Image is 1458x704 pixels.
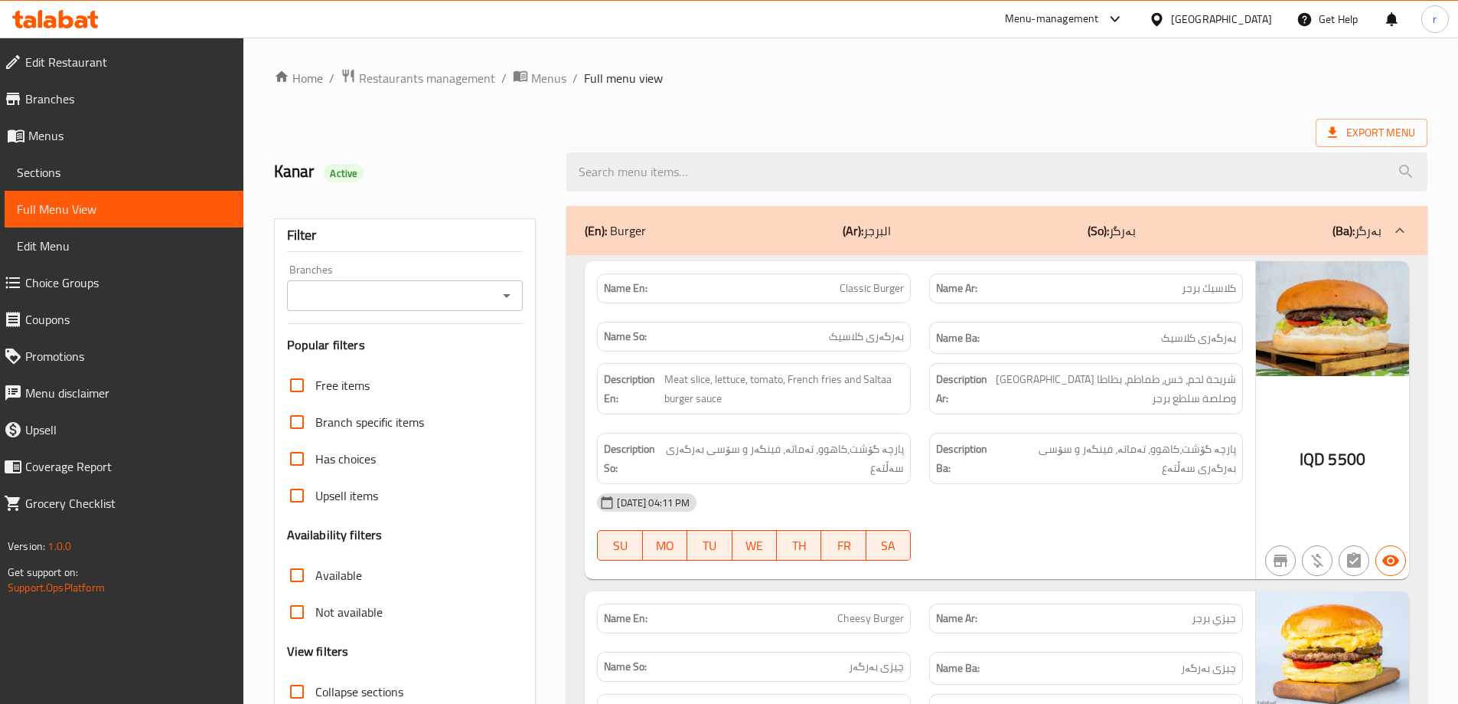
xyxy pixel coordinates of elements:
[585,219,607,242] b: (En):
[936,611,977,627] strong: Name Ar:
[604,611,647,627] strong: Name En:
[604,370,661,408] strong: Description En:
[1192,611,1236,627] span: جيزي برجر
[315,603,383,621] span: Not available
[732,530,777,561] button: WE
[1265,545,1296,576] button: Not branch specific item
[936,329,980,348] strong: Name Ba:
[585,221,646,240] p: Burger
[998,440,1236,477] span: پارچە گۆشت،کاهوو، تەماتە، فینگەر و سۆسی بەرگەری سەڵتەع
[324,166,364,181] span: Active
[643,530,687,561] button: MO
[687,530,732,561] button: TU
[866,530,911,561] button: SA
[821,530,866,561] button: FR
[1182,280,1236,296] span: كلاسيك برجر
[25,310,231,329] span: Coupons
[315,683,403,701] span: Collapse sections
[25,53,231,71] span: Edit Restaurant
[664,370,904,408] span: Meat slice, lettuce, tomato, French fries and Saltaa burger sauce
[274,69,323,87] a: Home
[1433,11,1437,28] span: r
[315,566,362,584] span: Available
[324,164,364,182] div: Active
[5,228,243,264] a: Edit Menu
[329,69,334,87] li: /
[287,643,349,660] h3: View filters
[777,530,821,561] button: TH
[604,329,647,345] strong: Name So:
[783,535,815,557] span: TH
[17,237,231,255] span: Edit Menu
[359,69,495,87] span: Restaurants management
[849,659,904,675] span: چیزی بەرگەر
[1300,444,1325,474] span: IQD
[936,280,977,296] strong: Name Ar:
[5,191,243,228] a: Full Menu View
[1316,119,1427,147] span: Export Menu
[25,90,231,108] span: Branches
[1375,545,1406,576] button: Available
[604,440,663,477] strong: Description So:
[840,280,904,296] span: Classic Burger
[513,68,566,88] a: Menus
[936,440,995,477] strong: Description Ba:
[25,457,231,476] span: Coverage Report
[17,200,231,218] span: Full Menu View
[28,126,231,145] span: Menus
[827,535,859,557] span: FR
[1332,221,1381,240] p: بەرگر
[315,413,424,431] span: Branch specific items
[666,440,904,477] span: پارچە گۆشت،کاهوو، تەماتە، فینگەر و سۆسی بەرگەری سەڵتەع
[501,69,507,87] li: /
[584,69,663,87] span: Full menu view
[649,535,681,557] span: MO
[341,68,495,88] a: Restaurants management
[274,160,549,183] h2: Kanar
[597,530,642,561] button: SU
[287,336,524,354] h3: Popular filters
[25,494,231,512] span: Grocery Checklist
[1339,545,1369,576] button: Not has choices
[829,329,904,345] span: بەرگەری کلاسیک
[25,421,231,439] span: Upsell
[611,496,696,510] span: [DATE] 04:11 PM
[1332,219,1355,242] b: (Ba):
[8,578,105,598] a: Support.OpsPlatform
[739,535,771,557] span: WE
[1161,329,1236,348] span: بەرگەری کلاسیک
[604,280,647,296] strong: Name En:
[936,370,987,408] strong: Description Ar:
[496,285,517,306] button: Open
[1328,444,1365,474] span: 5500
[25,384,231,402] span: Menu disclaimer
[1088,219,1109,242] b: (So):
[837,611,904,627] span: Cheesy Burger
[873,535,905,557] span: SA
[990,370,1236,408] span: شريحة لحم، خس، طماطم، بطاطا مقلية وصلصة سلطع برجر
[8,536,45,556] span: Version:
[1256,261,1409,376] img: %D9%83%D9%84%D8%A7%D8%B3%D9%83_%D8%A8%D8%B1%D8%BA%D8%B1638937200701459767.jpg
[5,154,243,191] a: Sections
[566,206,1427,255] div: (En): Burger(Ar):البرجر(So):بەرگر(Ba):بەرگر
[8,562,78,582] span: Get support on:
[936,659,980,678] strong: Name Ba:
[1181,659,1236,678] span: چیزی بەرگەر
[287,526,383,544] h3: Availability filters
[287,219,524,252] div: Filter
[1302,545,1332,576] button: Purchased item
[315,486,378,505] span: Upsell items
[315,376,370,395] span: Free items
[843,219,863,242] b: (Ar):
[1171,11,1272,28] div: [GEOGRAPHIC_DATA]
[531,69,566,87] span: Menus
[1005,10,1099,28] div: Menu-management
[1088,221,1136,240] p: بەرگر
[566,152,1427,192] input: search
[1328,123,1415,142] span: Export Menu
[274,68,1427,88] nav: breadcrumb
[315,450,376,468] span: Has choices
[843,221,891,240] p: البرجر
[47,536,71,556] span: 1.0.0
[693,535,726,557] span: TU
